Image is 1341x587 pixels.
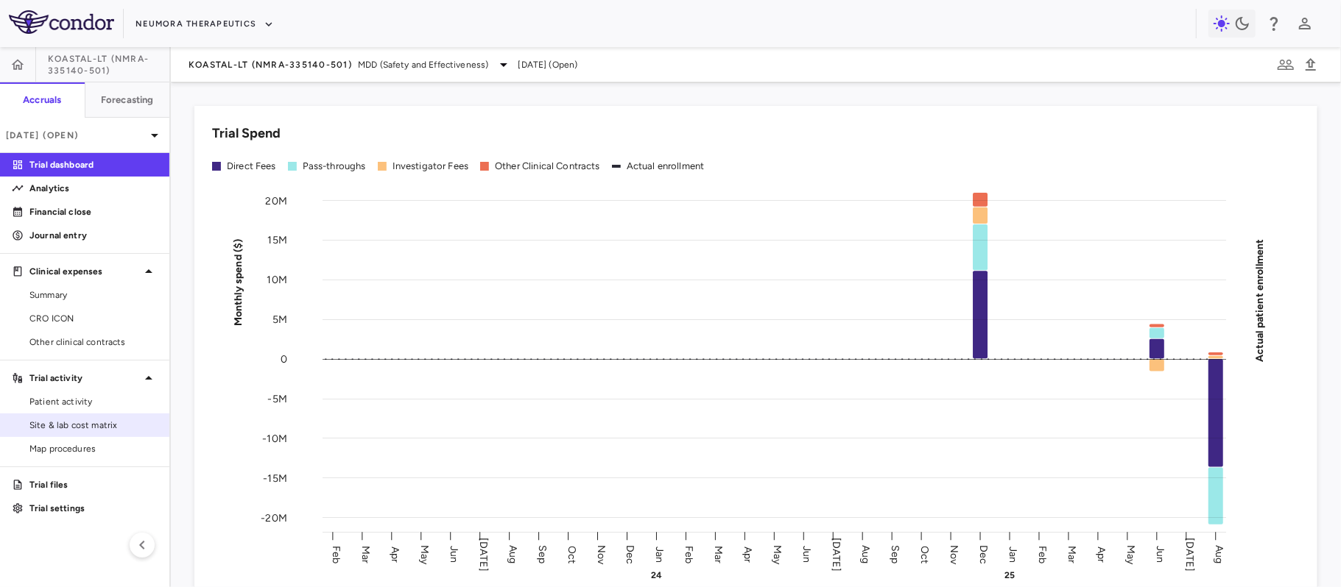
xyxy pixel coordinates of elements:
[536,545,549,563] text: Sep
[262,433,287,445] tspan: -10M
[29,265,140,278] p: Clinical expenses
[1066,545,1078,563] text: Mar
[29,182,158,195] p: Analytics
[1183,538,1196,572] text: [DATE]
[948,544,961,564] text: Nov
[978,544,990,563] text: Dec
[266,194,287,207] tspan: 20M
[272,313,287,326] tspan: 5M
[29,419,158,432] span: Site & lab cost matrix
[29,312,158,325] span: CRO ICON
[281,353,287,366] tspan: 0
[624,544,637,563] text: Dec
[261,511,287,524] tspan: -20M
[232,238,244,326] tspan: Monthly spend ($)
[48,53,169,77] span: KOASTAL-LT (NMRA-335140-501)
[1036,545,1049,563] text: Feb
[495,160,600,173] div: Other Clinical Contracts
[418,544,431,564] text: May
[801,546,814,563] text: Jun
[831,538,843,572] text: [DATE]
[518,58,578,71] span: [DATE] (Open)
[9,10,114,34] img: logo-full-SnFGN8VE.png
[29,288,158,302] span: Summary
[683,545,696,563] text: Feb
[507,545,519,563] text: Aug
[358,58,489,71] span: MDD (Safety and Effectiveness)
[268,393,287,405] tspan: -5M
[393,160,469,173] div: Investigator Fees
[6,129,146,142] p: [DATE] (Open)
[29,478,158,491] p: Trial files
[742,546,755,562] text: Apr
[595,544,608,564] text: Nov
[1004,570,1015,580] text: 25
[566,545,578,563] text: Oct
[772,544,784,564] text: May
[23,93,61,107] h6: Accruals
[135,13,274,36] button: Neumora Therapeutics
[263,472,287,485] tspan: -15M
[654,546,666,562] text: Jan
[890,545,902,563] text: Sep
[267,274,287,286] tspan: 10M
[29,395,158,408] span: Patient activity
[227,160,276,173] div: Direct Fees
[1007,546,1019,562] text: Jan
[860,545,873,563] text: Aug
[29,371,140,385] p: Trial activity
[29,229,158,242] p: Journal entry
[189,59,352,71] span: KOASTAL-LT (NMRA-335140-501)
[1253,238,1266,362] tspan: Actual patient enrollment
[919,545,932,563] text: Oct
[330,545,342,563] text: Feb
[713,545,725,563] text: Mar
[1124,544,1137,564] text: May
[303,160,366,173] div: Pass-throughs
[651,570,662,580] text: 24
[627,160,705,173] div: Actual enrollment
[29,335,158,349] span: Other clinical contracts
[29,205,158,218] p: Financial close
[477,538,490,572] text: [DATE]
[212,124,281,143] h6: Trial Spend
[448,546,460,563] text: Jun
[1154,546,1166,563] text: Jun
[1095,546,1108,562] text: Apr
[359,545,372,563] text: Mar
[1213,545,1225,563] text: Aug
[29,442,158,455] span: Map procedures
[101,93,154,107] h6: Forecasting
[29,158,158,171] p: Trial dashboard
[29,502,158,515] p: Trial settings
[389,546,401,562] text: Apr
[268,234,287,246] tspan: 15M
